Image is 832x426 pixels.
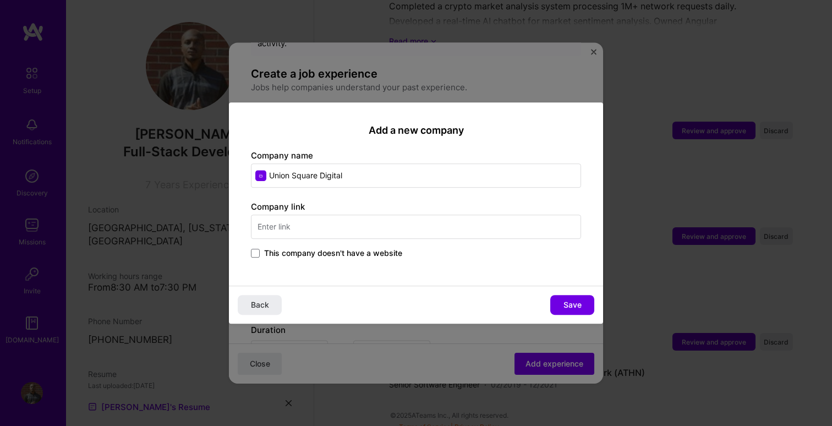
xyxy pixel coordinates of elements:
[550,295,594,315] button: Save
[251,124,581,136] h2: Add a new company
[251,215,581,239] input: Enter link
[563,299,582,310] span: Save
[264,248,402,259] span: This company doesn't have a website
[251,150,313,161] label: Company name
[251,201,305,212] label: Company link
[251,163,581,188] input: Enter name
[251,299,269,310] span: Back
[238,295,282,315] button: Back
